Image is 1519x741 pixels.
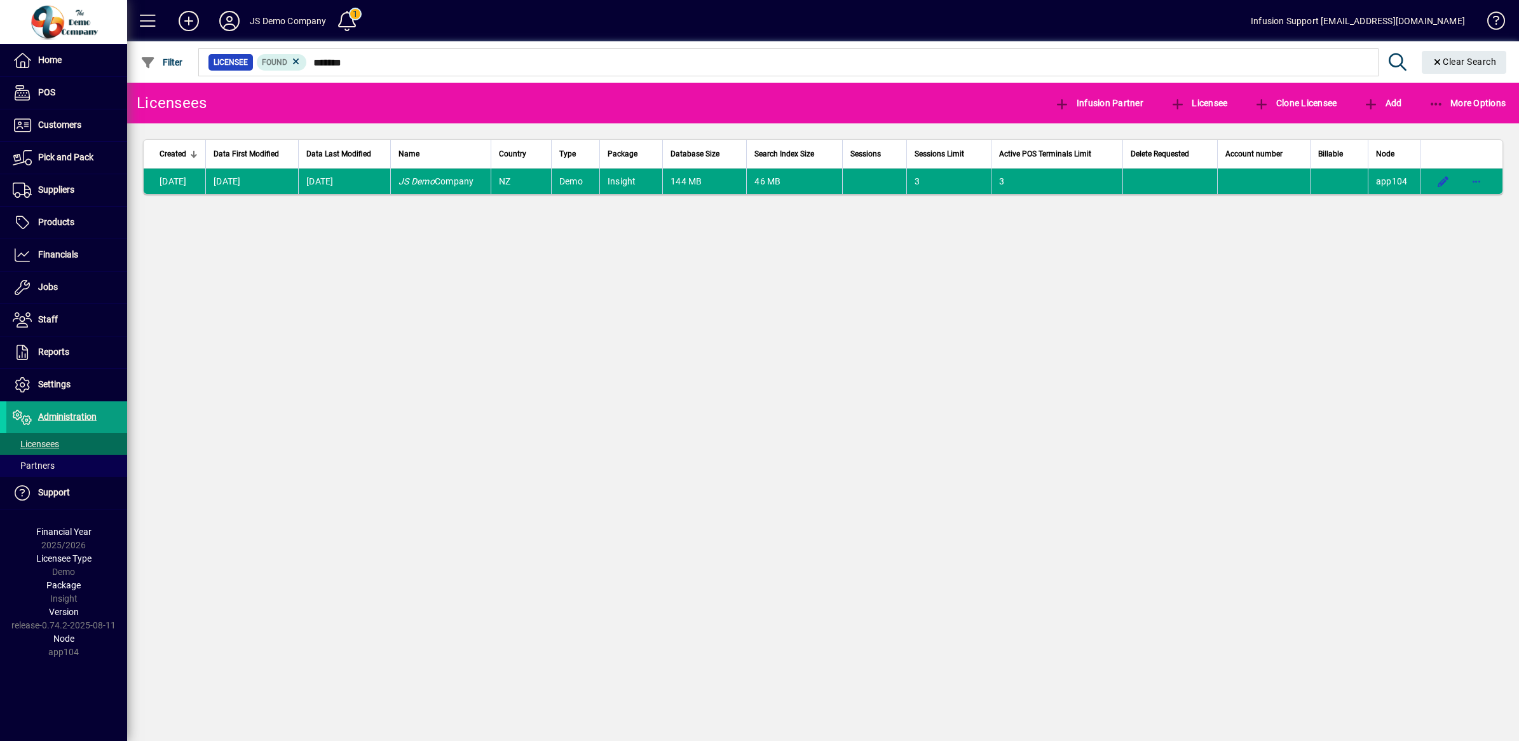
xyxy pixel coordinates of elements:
span: More Options [1429,98,1506,108]
button: Clone Licensee [1251,92,1340,114]
span: Version [49,607,79,617]
span: Sessions Limit [915,147,964,161]
span: Reports [38,347,69,357]
span: Country [499,147,526,161]
span: Account number [1225,147,1283,161]
span: Home [38,55,62,65]
span: Search Index Size [754,147,814,161]
span: Type [559,147,576,161]
a: Jobs [6,272,127,303]
span: Database Size [671,147,719,161]
a: Customers [6,109,127,141]
span: Support [38,487,70,497]
button: Filter [137,51,186,74]
a: POS [6,77,127,109]
span: Package [46,580,81,590]
a: Partners [6,455,127,476]
span: POS [38,87,55,97]
span: Settings [38,379,71,389]
a: Financials [6,239,127,271]
a: Reports [6,336,127,368]
div: Data Last Modified [306,147,383,161]
div: Node [1376,147,1412,161]
button: More Options [1426,92,1509,114]
span: Administration [38,412,97,422]
span: Jobs [38,282,58,292]
span: Node [1376,147,1394,161]
button: Profile [209,10,250,32]
a: Suppliers [6,174,127,206]
div: Package [608,147,655,161]
span: Products [38,217,74,227]
span: Infusion Partner [1054,98,1143,108]
a: Staff [6,304,127,336]
span: Delete Requested [1131,147,1189,161]
div: Data First Modified [214,147,290,161]
span: Suppliers [38,184,74,195]
span: Licensee [1170,98,1228,108]
td: [DATE] [205,169,298,194]
div: Licensees [137,93,207,113]
span: Name [398,147,419,161]
td: 3 [991,169,1122,194]
span: Add [1363,98,1401,108]
span: Data Last Modified [306,147,371,161]
div: Sessions [850,147,898,161]
td: Demo [551,169,599,194]
div: Name [398,147,483,161]
span: Clear Search [1432,57,1497,67]
a: Knowledge Base [1478,3,1503,44]
button: Add [168,10,209,32]
td: 3 [906,169,991,194]
span: Staff [38,314,58,324]
button: Licensee [1167,92,1231,114]
div: Billable [1318,147,1359,161]
span: Created [160,147,186,161]
span: Package [608,147,637,161]
span: Customers [38,120,81,130]
a: Pick and Pack [6,142,127,174]
span: Licensee Type [36,553,92,564]
span: Node [53,634,74,644]
span: Clone Licensee [1254,98,1337,108]
span: Filter [140,57,183,67]
button: Add [1360,92,1405,114]
a: Licensees [6,433,127,455]
td: 144 MB [662,169,746,194]
a: Home [6,45,127,76]
div: Country [499,147,543,161]
span: Financials [38,249,78,260]
span: Data First Modified [214,147,279,161]
span: Financial Year [36,527,92,537]
span: Licensees [13,439,59,449]
div: Active POS Terminals Limit [999,147,1115,161]
div: Created [160,147,198,161]
em: Demo [411,176,435,186]
button: Edit [1433,171,1454,191]
span: Company [398,176,474,186]
span: Partners [13,461,55,471]
span: Licensee [214,56,248,69]
span: Billable [1318,147,1343,161]
mat-chip: Found Status: Found [257,54,307,71]
span: Sessions [850,147,881,161]
em: JS [398,176,409,186]
span: app104.prod.infusionbusinesssoftware.com [1376,176,1408,186]
div: Database Size [671,147,739,161]
div: Type [559,147,592,161]
span: Found [262,58,287,67]
span: Pick and Pack [38,152,93,162]
a: Settings [6,369,127,401]
td: 46 MB [746,169,842,194]
div: Delete Requested [1131,147,1209,161]
div: Infusion Support [EMAIL_ADDRESS][DOMAIN_NAME] [1251,11,1465,31]
span: Active POS Terminals Limit [999,147,1091,161]
a: Products [6,207,127,239]
td: NZ [491,169,551,194]
button: Infusion Partner [1051,92,1147,114]
button: More options [1466,171,1487,191]
div: Search Index Size [754,147,834,161]
a: Support [6,477,127,509]
div: Account number [1225,147,1303,161]
td: [DATE] [144,169,205,194]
